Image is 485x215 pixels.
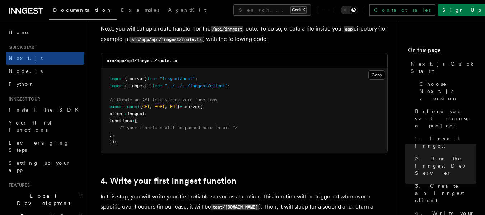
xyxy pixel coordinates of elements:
button: Local Development [6,190,84,210]
span: functions [109,118,132,123]
code: test/[DOMAIN_NAME] [211,204,259,210]
a: Your first Functions [6,116,84,136]
span: Next.js Quick Start [411,60,476,75]
span: GET [142,104,150,109]
a: 4. Write your first Inngest function [101,176,237,186]
a: Before you start: choose a project [412,105,476,132]
code: app [344,26,354,32]
code: src/app/api/inngest/route.ts [130,37,203,43]
span: { serve } [125,76,147,81]
span: inngest [127,111,145,116]
span: export [109,104,125,109]
span: Next.js [9,55,43,61]
p: Next, you will set up a route handler for the route. To do so, create a file inside your director... [101,24,388,45]
span: , [112,132,115,137]
button: Search...Ctrl+K [233,4,311,16]
span: PUT [170,104,177,109]
span: { [140,104,142,109]
a: 2. Run the Inngest Dev Server [412,152,476,179]
span: Choose Next.js version [419,80,476,102]
span: Features [6,182,30,188]
button: Copy [368,70,385,80]
span: , [165,104,167,109]
span: 3. Create an Inngest client [415,182,476,204]
code: src/app/api/inngest/route.ts [107,58,177,63]
a: 1. Install Inngest [412,132,476,152]
span: [ [135,118,137,123]
span: , [150,104,152,109]
span: ; [228,83,230,88]
span: Quick start [6,45,37,50]
span: serve [185,104,197,109]
span: : [132,118,135,123]
span: /* your functions will be passed here later! */ [120,125,238,130]
span: Inngest tour [6,96,40,102]
a: Python [6,78,84,90]
span: ] [109,132,112,137]
a: 3. Create an Inngest client [412,179,476,207]
kbd: Ctrl+K [290,6,307,14]
span: 2. Run the Inngest Dev Server [415,155,476,177]
span: import [109,83,125,88]
span: from [152,83,162,88]
code: /api/inngest [211,26,243,32]
a: Setting up your app [6,156,84,177]
button: Toggle dark mode [341,6,358,14]
span: Local Development [6,192,78,207]
a: AgentKit [164,2,210,19]
a: Choose Next.js version [416,78,476,105]
span: const [127,104,140,109]
span: Leveraging Steps [9,140,69,153]
span: Home [9,29,29,36]
span: 1. Install Inngest [415,135,476,149]
h4: On this page [408,46,476,57]
span: ; [195,76,197,81]
span: "inngest/next" [160,76,195,81]
a: Next.js [6,52,84,65]
span: , [145,111,147,116]
span: ({ [197,104,202,109]
a: Documentation [49,2,117,20]
span: // Create an API that serves zero functions [109,97,218,102]
span: } [177,104,180,109]
span: Node.js [9,68,43,74]
span: import [109,76,125,81]
a: Leveraging Steps [6,136,84,156]
span: { inngest } [125,83,152,88]
a: Contact sales [369,4,435,16]
span: "../../../inngest/client" [165,83,228,88]
span: Install the SDK [9,107,83,113]
a: Install the SDK [6,103,84,116]
a: Home [6,26,84,39]
span: Examples [121,7,159,13]
span: Python [9,81,35,87]
span: Setting up your app [9,160,70,173]
a: Next.js Quick Start [408,57,476,78]
span: Documentation [53,7,112,13]
a: Examples [117,2,164,19]
span: Your first Functions [9,120,51,133]
span: }); [109,139,117,144]
span: client [109,111,125,116]
a: Node.js [6,65,84,78]
span: POST [155,104,165,109]
span: from [147,76,157,81]
span: = [180,104,182,109]
span: : [125,111,127,116]
span: AgentKit [168,7,206,13]
span: Before you start: choose a project [415,108,476,129]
